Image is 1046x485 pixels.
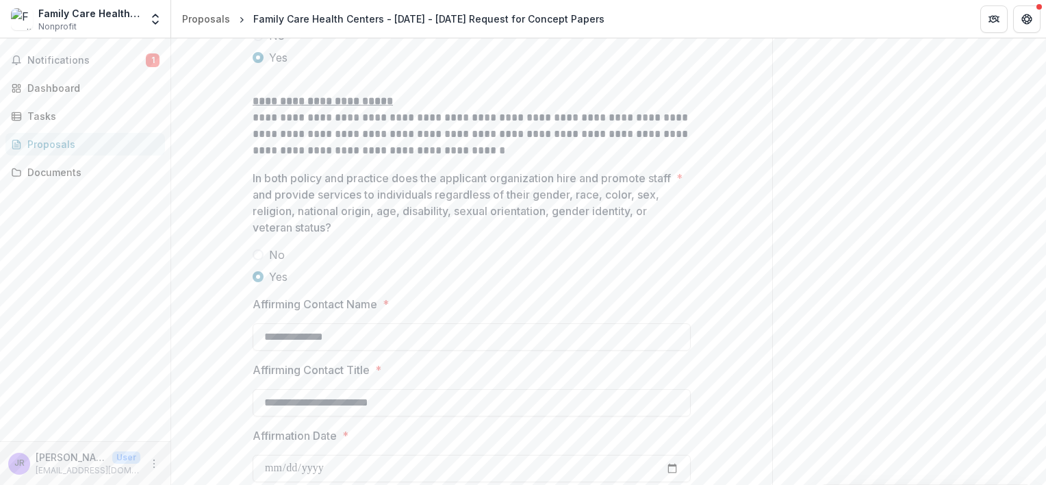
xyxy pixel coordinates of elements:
span: Nonprofit [38,21,77,33]
div: Dashboard [27,81,154,95]
a: Tasks [5,105,165,127]
p: [EMAIL_ADDRESS][DOMAIN_NAME] [36,464,140,477]
a: Documents [5,161,165,184]
div: Family Care Health Centers - [DATE] - [DATE] Request for Concept Papers [253,12,604,26]
p: User [112,451,140,464]
span: Yes [269,49,288,66]
p: [PERSON_NAME] [36,450,107,464]
button: Open entity switcher [146,5,165,33]
a: Dashboard [5,77,165,99]
span: Notifications [27,55,146,66]
div: Family Care Health Centers [38,6,140,21]
span: Yes [269,269,288,285]
a: Proposals [5,133,165,156]
button: Get Help [1013,5,1041,33]
button: More [146,456,162,472]
div: Tasks [27,109,154,123]
span: No [269,247,285,263]
div: Documents [27,165,154,179]
button: Partners [980,5,1008,33]
p: In both policy and practice does the applicant organization hire and promote staff and provide se... [253,170,671,236]
p: Affirming Contact Name [253,296,377,312]
div: Proposals [27,137,154,151]
img: Family Care Health Centers [11,8,33,30]
div: Proposals [182,12,230,26]
p: Affirmation Date [253,427,337,444]
nav: breadcrumb [177,9,610,29]
a: Proposals [177,9,235,29]
button: Notifications1 [5,49,165,71]
div: Jordanna Riebel [14,459,25,468]
p: Affirming Contact Title [253,362,370,378]
span: 1 [146,53,160,67]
